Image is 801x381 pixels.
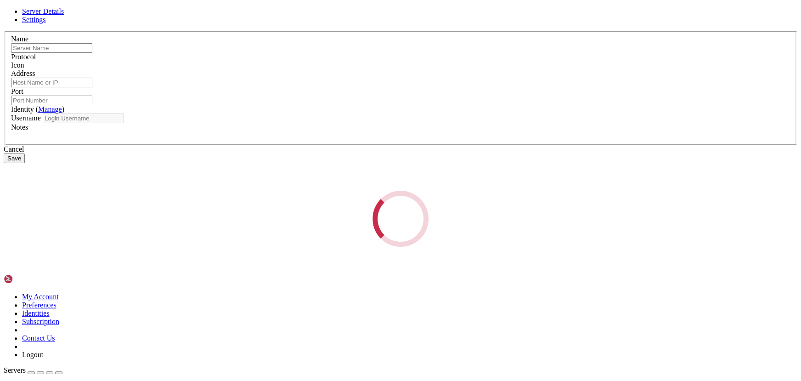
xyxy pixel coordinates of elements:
label: Address [11,69,35,77]
a: Identities [22,309,50,317]
label: Protocol [11,53,36,61]
label: Icon [11,61,24,69]
a: Subscription [22,318,59,325]
a: My Account [22,293,59,301]
a: Server Details [22,7,64,15]
input: Login Username [43,114,124,123]
div: Cancel [4,145,797,154]
a: Settings [22,16,46,23]
label: Name [11,35,28,43]
a: Logout [22,351,43,358]
input: Host Name or IP [11,78,92,87]
label: Identity [11,105,64,113]
a: Manage [38,105,62,113]
span: Servers [4,366,26,374]
a: Preferences [22,301,56,309]
img: Shellngn [4,274,56,284]
a: Contact Us [22,334,55,342]
label: Notes [11,123,28,131]
button: Save [4,154,25,163]
span: ( ) [36,105,64,113]
input: Port Number [11,96,92,105]
input: Server Name [11,43,92,53]
label: Username [11,114,41,122]
label: Port [11,87,23,95]
a: Servers [4,366,62,374]
div: Loading... [363,181,438,256]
